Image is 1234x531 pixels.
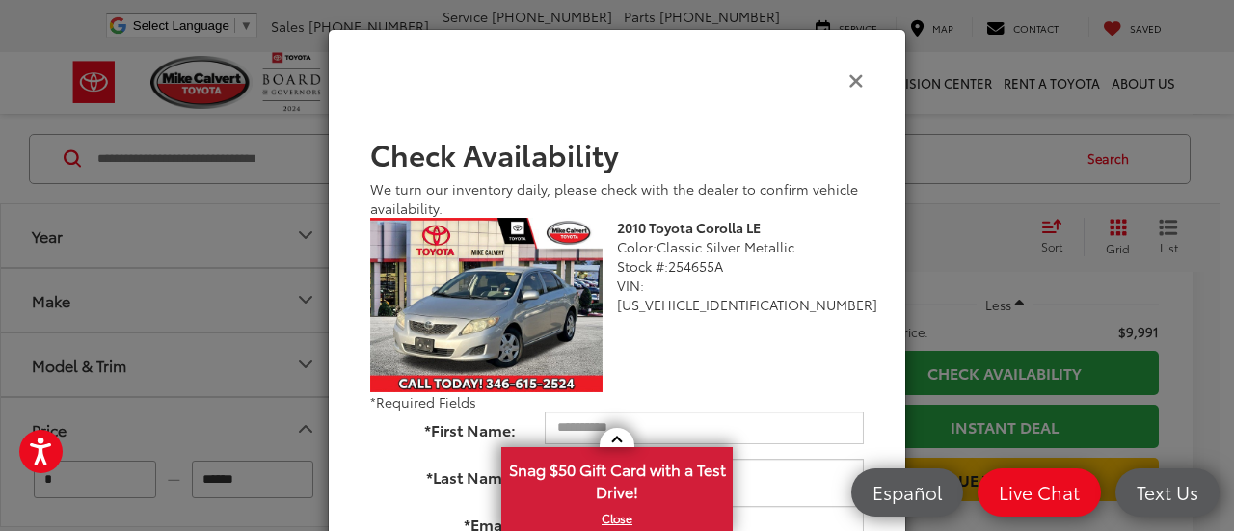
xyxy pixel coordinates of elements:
[851,468,963,517] a: Español
[617,276,644,295] span: VIN:
[989,480,1089,504] span: Live Chat
[668,256,723,276] span: 254655A
[356,412,530,441] label: *First Name:
[370,179,864,218] div: We turn our inventory daily, please check with the dealer to confirm vehicle availability.
[370,392,476,412] span: *Required Fields
[617,218,761,237] b: 2010 Toyota Corolla LE
[356,459,530,489] label: *Last Name:
[657,237,794,256] span: Classic Silver Metallic
[370,138,864,170] h2: Check Availability
[617,295,877,314] span: [US_VEHICLE_IDENTIFICATION_NUMBER]
[863,480,952,504] span: Español
[617,237,657,256] span: Color:
[370,218,603,392] img: 2010 Toyota Corolla LE
[978,468,1101,517] a: Live Chat
[503,449,731,508] span: Snag $50 Gift Card with a Test Drive!
[1115,468,1220,517] a: Text Us
[1127,480,1208,504] span: Text Us
[617,256,668,276] span: Stock #:
[848,69,864,90] button: Close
